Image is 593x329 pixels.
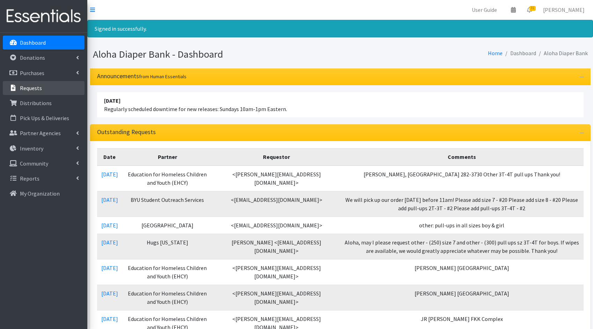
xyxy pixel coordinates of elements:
[213,217,340,234] td: <[EMAIL_ADDRESS][DOMAIN_NAME]>
[3,111,85,125] a: Pick Ups & Deliveries
[3,141,85,155] a: Inventory
[93,48,338,60] h1: Aloha Diaper Bank - Dashboard
[340,285,583,310] td: [PERSON_NAME] [GEOGRAPHIC_DATA]
[488,50,503,57] a: Home
[213,191,340,217] td: <[EMAIL_ADDRESS][DOMAIN_NAME]>
[20,115,69,122] p: Pick Ups & Deliveries
[101,196,118,203] a: [DATE]
[340,234,583,259] td: Aloha, may I please request other - (250) size 7 and other - (300) pull ups sz 3T-4T for boys. If...
[340,217,583,234] td: other: pull-ups in all sizes boy & girl
[97,148,122,166] th: Date
[122,259,213,285] td: Education for Homeless Children and Youth (EHCY)
[3,187,85,200] a: My Organization
[104,97,120,104] strong: [DATE]
[537,3,590,17] a: [PERSON_NAME]
[213,234,340,259] td: [PERSON_NAME] <[EMAIL_ADDRESS][DOMAIN_NAME]>
[340,148,583,166] th: Comments
[122,234,213,259] td: Hugs [US_STATE]
[20,145,43,152] p: Inventory
[340,259,583,285] td: [PERSON_NAME] [GEOGRAPHIC_DATA]
[3,5,85,28] img: HumanEssentials
[3,36,85,50] a: Dashboard
[3,126,85,140] a: Partner Agencies
[3,96,85,110] a: Distributions
[340,191,583,217] td: We will pick up our order [DATE] before 11am! Please add size 7 - #20 Please add size 8 - #20 Ple...
[20,70,44,76] p: Purchases
[213,148,340,166] th: Requestor
[20,190,60,197] p: My Organization
[122,148,213,166] th: Partner
[122,166,213,191] td: Education for Homeless Children and Youth (EHCY)
[20,160,48,167] p: Community
[101,239,118,246] a: [DATE]
[213,166,340,191] td: <[PERSON_NAME][EMAIL_ADDRESS][DOMAIN_NAME]>
[340,166,583,191] td: [PERSON_NAME], [GEOGRAPHIC_DATA] 282-3730 Other 3T-4T pull ups Thank you!
[3,156,85,170] a: Community
[3,171,85,185] a: Reports
[101,315,118,322] a: [DATE]
[521,3,537,17] a: 31
[97,129,156,136] h3: Outstanding Requests
[20,100,52,107] p: Distributions
[213,259,340,285] td: <[PERSON_NAME][EMAIL_ADDRESS][DOMAIN_NAME]>
[20,175,39,182] p: Reports
[97,92,584,117] li: Regularly scheduled downtime for new releases: Sundays 10am-1pm Eastern.
[503,48,536,58] li: Dashboard
[122,217,213,234] td: [GEOGRAPHIC_DATA]
[213,285,340,310] td: <[PERSON_NAME][EMAIL_ADDRESS][DOMAIN_NAME]>
[122,285,213,310] td: Education for Homeless Children and Youth (EHCY)
[20,54,45,61] p: Donations
[3,81,85,95] a: Requests
[3,51,85,65] a: Donations
[20,39,46,46] p: Dashboard
[101,222,118,229] a: [DATE]
[101,264,118,271] a: [DATE]
[87,20,593,37] div: Signed in successfully.
[536,48,588,58] li: Aloha Diaper Bank
[101,290,118,297] a: [DATE]
[20,130,61,137] p: Partner Agencies
[3,66,85,80] a: Purchases
[122,191,213,217] td: BYU Student Outreach Services
[101,171,118,178] a: [DATE]
[466,3,503,17] a: User Guide
[139,73,186,80] small: from Human Essentials
[529,6,536,11] span: 31
[20,85,42,92] p: Requests
[97,73,186,80] h3: Announcements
